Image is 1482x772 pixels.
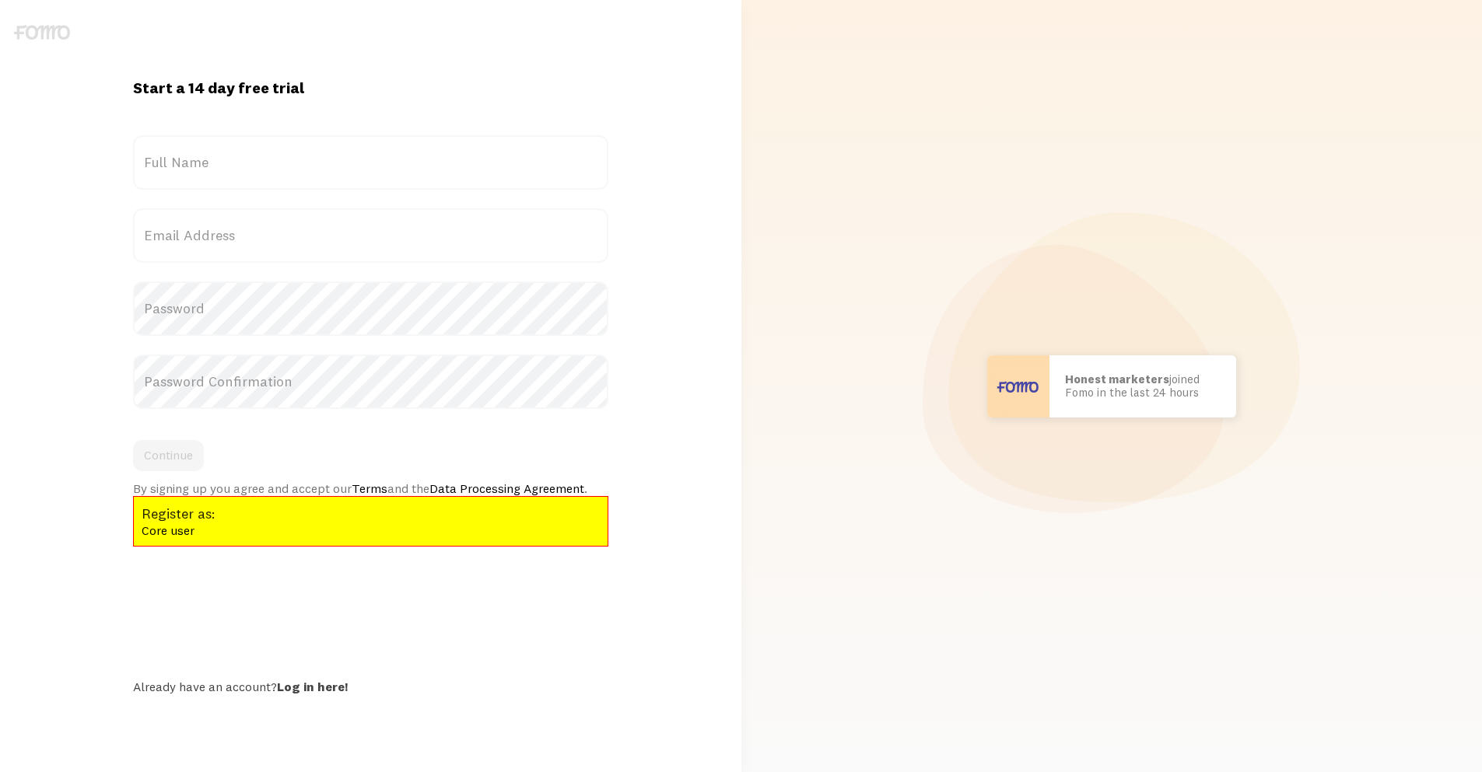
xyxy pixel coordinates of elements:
h3: Register as: [142,505,600,522]
a: Core user [142,522,194,538]
label: Password [133,281,608,336]
div: Already have an account? [133,679,608,694]
a: Log in here! [277,679,348,694]
a: Data Processing Agreement [429,480,584,496]
p: joined Fomo in the last 24 hours [1065,373,1221,399]
a: Terms [352,480,387,496]
div: By signing up you agree and accept our and the . [133,480,608,496]
label: Email Address [133,208,608,263]
img: User avatar [987,355,1049,417]
label: Password Confirmation [133,355,608,409]
h1: Start a 14 day free trial [133,78,608,98]
label: Full Name [133,135,608,190]
b: Honest marketers [1065,372,1169,386]
img: fomo-logo-gray.svg [14,25,70,40]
